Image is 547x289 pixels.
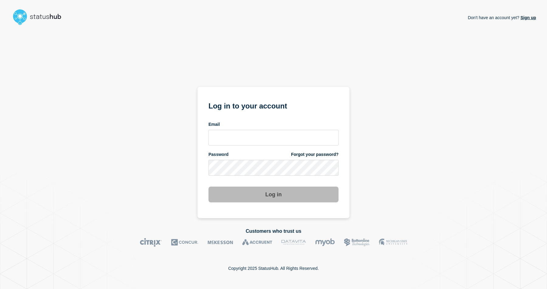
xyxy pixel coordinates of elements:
img: Accruent logo [242,238,272,247]
button: Log in [208,187,339,202]
img: McKesson logo [208,238,233,247]
h2: Customers who trust us [11,229,536,234]
h1: Log in to your account [208,100,339,111]
img: Citrix logo [140,238,162,247]
span: Password [208,152,229,157]
a: Forgot your password? [291,152,339,157]
img: MSU logo [379,238,407,247]
img: StatusHub logo [11,7,69,27]
p: Don't have an account yet? [468,10,536,25]
img: myob logo [315,238,335,247]
input: password input [208,160,339,176]
span: Email [208,122,220,127]
p: Copyright 2025 StatusHub. All Rights Reserved. [228,266,319,271]
img: Concur logo [171,238,198,247]
a: Sign up [519,15,536,20]
img: Bottomline logo [344,238,370,247]
img: DataVita logo [281,238,306,247]
input: email input [208,130,339,146]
